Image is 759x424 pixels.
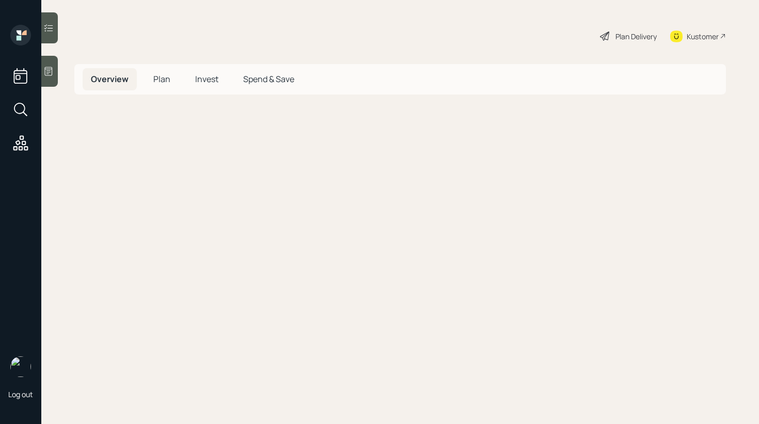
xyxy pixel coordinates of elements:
[195,73,218,85] span: Invest
[243,73,294,85] span: Spend & Save
[153,73,170,85] span: Plan
[10,356,31,377] img: retirable_logo.png
[91,73,129,85] span: Overview
[615,31,657,42] div: Plan Delivery
[8,389,33,399] div: Log out
[687,31,719,42] div: Kustomer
